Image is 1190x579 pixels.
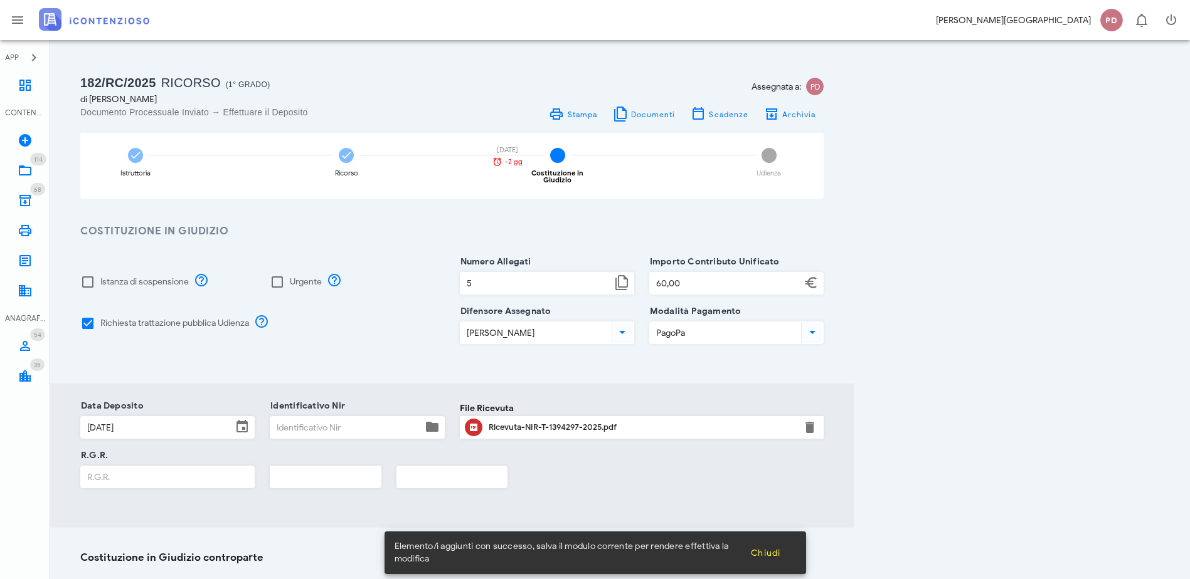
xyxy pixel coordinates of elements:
[1126,5,1156,35] button: Distintivo
[267,400,345,412] label: Identificativo Nir
[566,110,597,119] span: Stampa
[750,548,781,558] span: Chiudi
[80,550,824,566] h3: Costituzione in Giudizio controparte
[460,322,609,343] input: Difensore Assegnato
[290,276,322,288] label: Urgente
[630,110,676,119] span: Documenti
[30,153,46,165] span: Distintivo
[77,400,144,412] label: Data Deposito
[936,14,1091,27] div: [PERSON_NAME][GEOGRAPHIC_DATA]
[541,105,605,123] a: Stampa
[34,331,41,339] span: 54
[708,110,748,119] span: Scadenze
[120,170,151,177] div: Istruttoria
[605,105,683,123] button: Documenti
[646,305,741,318] label: Modalità Pagamento
[77,449,108,462] label: R.G.R.
[80,224,824,239] h3: Costituzione in Giudizio
[30,358,45,371] span: Distintivo
[395,540,740,565] span: Elemento/i aggiunti con successo, salva il modulo corrente per rendere effettiva la modifica
[457,305,551,318] label: Difensore Assegnato
[806,78,824,95] span: PD
[550,148,565,163] span: 3
[757,170,781,177] div: Udienza
[460,273,612,294] input: Numero Allegati
[81,466,254,488] input: R.G.R.
[460,402,514,415] label: File Ricevuta
[5,313,45,324] div: ANAGRAFICA
[752,80,801,93] span: Assegnata a:
[30,183,45,196] span: Distintivo
[80,76,156,90] span: 182/RC/2025
[486,147,529,154] div: [DATE]
[34,155,43,164] span: 114
[161,76,221,90] span: Ricorso
[740,541,791,564] button: Chiudi
[465,419,482,436] button: Clicca per aprire un'anteprima del file o scaricarlo
[335,170,358,177] div: Ricorso
[457,256,531,268] label: Numero Allegati
[489,422,795,432] div: Ricevuta-NIR-T-1394297-2025.pdf
[518,170,597,184] div: Costituzione in Giudizio
[34,185,41,194] span: 68
[646,256,780,268] label: Importo Contributo Unificato
[756,105,824,123] button: Archivia
[80,93,445,106] div: di [PERSON_NAME]
[489,417,795,437] div: Clicca per aprire un'anteprima del file o scaricarlo
[39,8,149,31] img: logo-text-2x.png
[1100,9,1123,31] span: PD
[270,417,422,438] input: Identificativo Nir
[34,361,41,369] span: 35
[80,106,445,118] div: Documento Processuale Inviato → Effettuare il Deposito
[5,107,45,118] div: CONTENZIOSO
[100,317,249,330] label: Richiesta trattazione pubblica Udienza
[762,148,777,163] span: 4
[650,273,801,294] input: Importo Contributo Unificato
[30,328,45,341] span: Distintivo
[782,110,816,119] span: Archivia
[683,105,757,123] button: Scadenze
[100,276,189,288] label: Istanza di sospensione
[1096,5,1126,35] button: PD
[802,420,817,435] button: Elimina
[226,80,270,89] span: (1° Grado)
[650,322,799,343] input: Modalità Pagamento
